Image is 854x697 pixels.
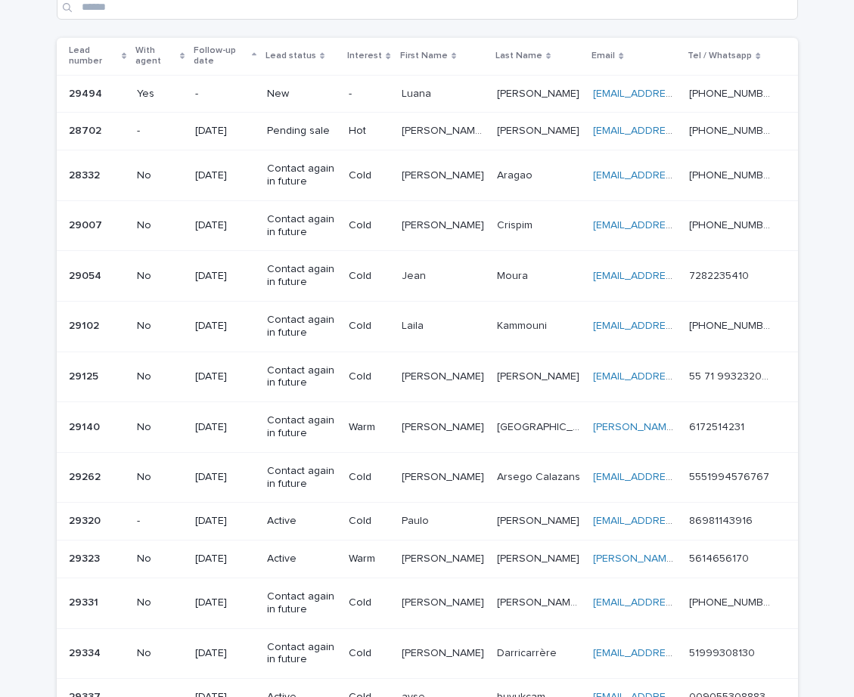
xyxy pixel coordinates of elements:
p: [PERSON_NAME] [497,367,582,383]
a: [EMAIL_ADDRESS][DOMAIN_NAME] [593,516,764,526]
a: [EMAIL_ADDRESS][DOMAIN_NAME] [593,371,764,382]
p: 29331 [69,593,101,609]
p: Aragao [497,166,536,182]
p: [PERSON_NAME] [402,216,487,232]
p: [PHONE_NUMBER] [689,593,776,609]
p: [PERSON_NAME] [402,550,487,565]
p: [DATE] [195,370,255,383]
tr: 2833228332 No[DATE]Contact again in futureCold[PERSON_NAME][PERSON_NAME] AragaoAragao [EMAIL_ADDR... [57,150,798,201]
p: 51999308130 [689,644,758,660]
p: Hot [349,125,389,138]
p: Lead status [266,48,316,64]
p: - [137,515,183,528]
p: No [137,471,183,484]
p: [PERSON_NAME] [402,644,487,660]
p: Cold [349,596,389,609]
tr: 2949429494 Yes-New-LuanaLuana [PERSON_NAME][PERSON_NAME] [EMAIL_ADDRESS][DOMAIN_NAME] [PHONE_NUMB... [57,75,798,113]
a: [EMAIL_ADDRESS][DOMAIN_NAME] [593,170,764,181]
p: [DATE] [195,169,255,182]
a: [EMAIL_ADDRESS][DOMAIN_NAME] [593,472,764,482]
p: [PERSON_NAME] [PERSON_NAME] [402,122,488,138]
p: Tel / Whatsapp [688,48,752,64]
p: 29320 [69,512,104,528]
p: 29262 [69,468,104,484]
p: First Name [400,48,448,64]
p: Lead number [69,42,118,70]
p: Contact again in future [267,314,337,339]
p: Pending sale [267,125,337,138]
p: VINICIUS MATHEUS [402,593,487,609]
p: Moura [497,267,531,283]
p: [PERSON_NAME] [402,418,487,434]
p: Cold [349,515,389,528]
p: 28332 [69,166,103,182]
p: Cold [349,370,389,383]
tr: 2933429334 No[DATE]Contact again in futureCold[PERSON_NAME][PERSON_NAME] DarricarrèreDarricarrère... [57,628,798,679]
p: [DATE] [195,125,255,138]
p: [PERSON_NAME] [402,166,487,182]
p: 29140 [69,418,103,434]
p: No [137,553,183,565]
p: No [137,647,183,660]
p: [DATE] [195,219,255,232]
p: 55 71 993232009 [689,367,776,383]
p: Darricarrère [497,644,560,660]
p: Active [267,515,337,528]
tr: 2914029140 No[DATE]Contact again in futureWarm[PERSON_NAME][PERSON_NAME] [GEOGRAPHIC_DATA][GEOGRA... [57,402,798,453]
tr: 2933129331 No[DATE]Contact again in futureCold[PERSON_NAME][PERSON_NAME] [PERSON_NAME] [PERSON_NA... [57,578,798,628]
p: Warm [349,421,389,434]
p: Email [592,48,615,64]
p: Arsego Calazans [497,468,583,484]
p: [DATE] [195,471,255,484]
p: [DATE] [195,553,255,565]
a: [EMAIL_ADDRESS][DOMAIN_NAME] [593,88,764,99]
p: Cold [349,647,389,660]
p: [DATE] [195,421,255,434]
a: [EMAIL_ADDRESS][DOMAIN_NAME] [593,648,764,658]
a: [EMAIL_ADDRESS][DOMAIN_NAME] [593,321,764,331]
p: [PHONE_NUMBER] [689,85,776,101]
p: 29054 [69,267,104,283]
p: [DATE] [195,320,255,333]
a: [EMAIL_ADDRESS][DOMAIN_NAME] [593,220,764,231]
p: Luana [402,85,434,101]
p: Kammouni [497,317,550,333]
p: 29323 [69,550,103,565]
p: 28702 [69,122,104,138]
p: Interest [347,48,382,64]
a: [PERSON_NAME][EMAIL_ADDRESS][DOMAIN_NAME] [593,422,846,432]
p: 5614656170 [689,550,752,565]
p: Yes [137,88,183,101]
p: Crispim [497,216,536,232]
p: +55 11 987509095 [689,317,776,333]
p: Contact again in future [267,163,337,188]
a: [EMAIL_ADDRESS][DOMAIN_NAME] [593,125,764,136]
p: 6172514231 [689,418,747,434]
p: Cold [349,471,389,484]
p: [PHONE_NUMBER] [689,166,776,182]
tr: 2870228702 -[DATE]Pending saleHot[PERSON_NAME] [PERSON_NAME][PERSON_NAME] [PERSON_NAME] [PERSON_N... [57,113,798,150]
p: Cold [349,270,389,283]
p: With agent [135,42,176,70]
p: [PERSON_NAME] [497,85,582,101]
p: Contact again in future [267,641,337,667]
a: [EMAIL_ADDRESS][DOMAIN_NAME] [593,597,764,608]
p: [PERSON_NAME] [402,468,487,484]
p: - [195,88,255,101]
p: 29007 [69,216,105,232]
p: Contact again in future [267,364,337,390]
p: [DATE] [195,270,255,283]
p: Cold [349,169,389,182]
p: 29334 [69,644,104,660]
p: [PHONE_NUMBER] [689,122,776,138]
p: [PERSON_NAME] [PERSON_NAME] [497,593,584,609]
p: Warm [349,553,389,565]
p: No [137,421,183,434]
a: [EMAIL_ADDRESS][DOMAIN_NAME] [593,271,764,281]
tr: 2932329323 No[DATE]ActiveWarm[PERSON_NAME][PERSON_NAME] [PERSON_NAME][PERSON_NAME] [PERSON_NAME][... [57,541,798,578]
p: Contact again in future [267,465,337,491]
p: [PERSON_NAME] [497,550,582,565]
p: [GEOGRAPHIC_DATA] [497,418,584,434]
p: Contact again in future [267,263,337,289]
p: [DATE] [195,647,255,660]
